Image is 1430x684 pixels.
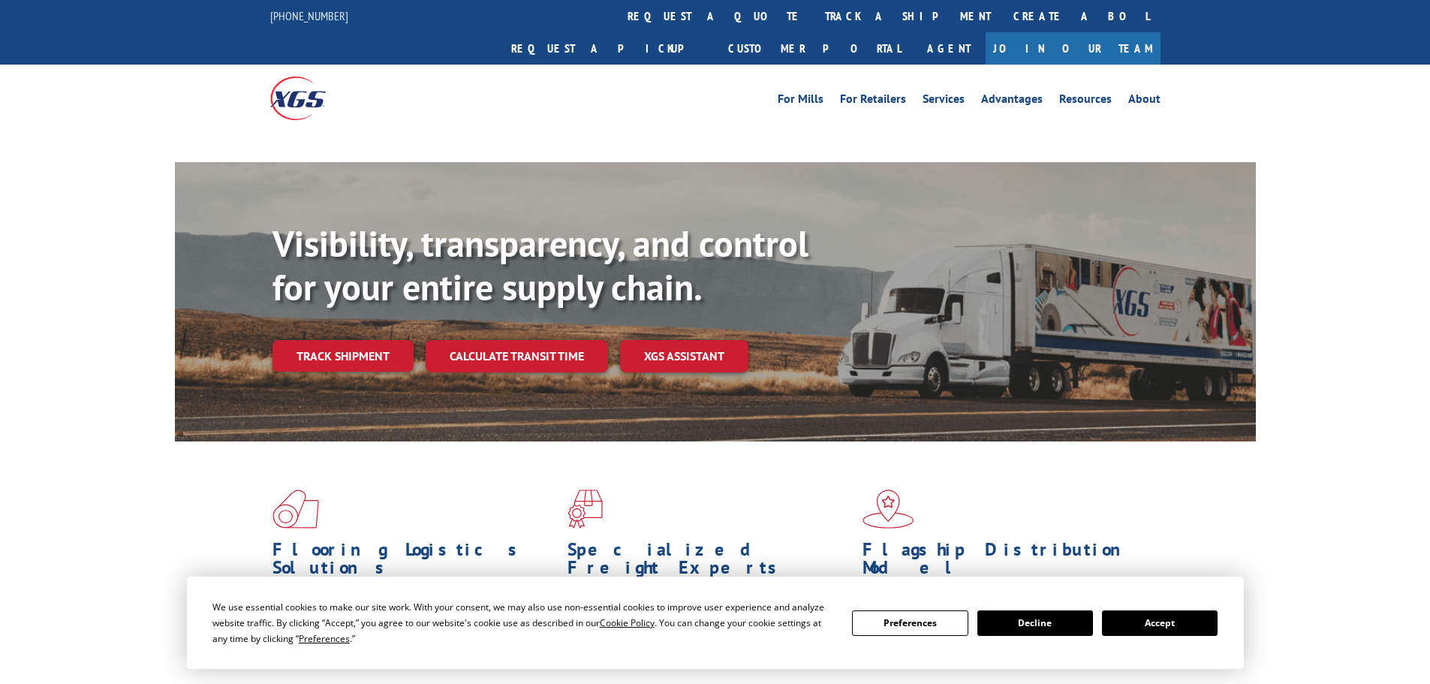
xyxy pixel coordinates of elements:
[272,490,319,529] img: xgs-icon-total-supply-chain-intelligence-red
[1102,610,1218,636] button: Accept
[500,32,717,65] a: Request a pickup
[567,490,603,529] img: xgs-icon-focused-on-flooring-red
[840,93,906,110] a: For Retailers
[912,32,986,65] a: Agent
[717,32,912,65] a: Customer Portal
[863,541,1146,584] h1: Flagship Distribution Model
[986,32,1161,65] a: Join Our Team
[852,610,968,636] button: Preferences
[567,541,851,584] h1: Specialized Freight Experts
[426,340,608,372] a: Calculate transit time
[187,577,1244,669] div: Cookie Consent Prompt
[1059,93,1112,110] a: Resources
[778,93,823,110] a: For Mills
[272,541,556,584] h1: Flooring Logistics Solutions
[977,610,1093,636] button: Decline
[270,8,348,23] a: [PHONE_NUMBER]
[299,632,350,645] span: Preferences
[212,599,834,646] div: We use essential cookies to make our site work. With your consent, we may also use non-essential ...
[620,340,748,372] a: XGS ASSISTANT
[923,93,965,110] a: Services
[600,616,655,629] span: Cookie Policy
[981,93,1043,110] a: Advantages
[863,490,914,529] img: xgs-icon-flagship-distribution-model-red
[272,220,808,310] b: Visibility, transparency, and control for your entire supply chain.
[1128,93,1161,110] a: About
[272,340,414,372] a: Track shipment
